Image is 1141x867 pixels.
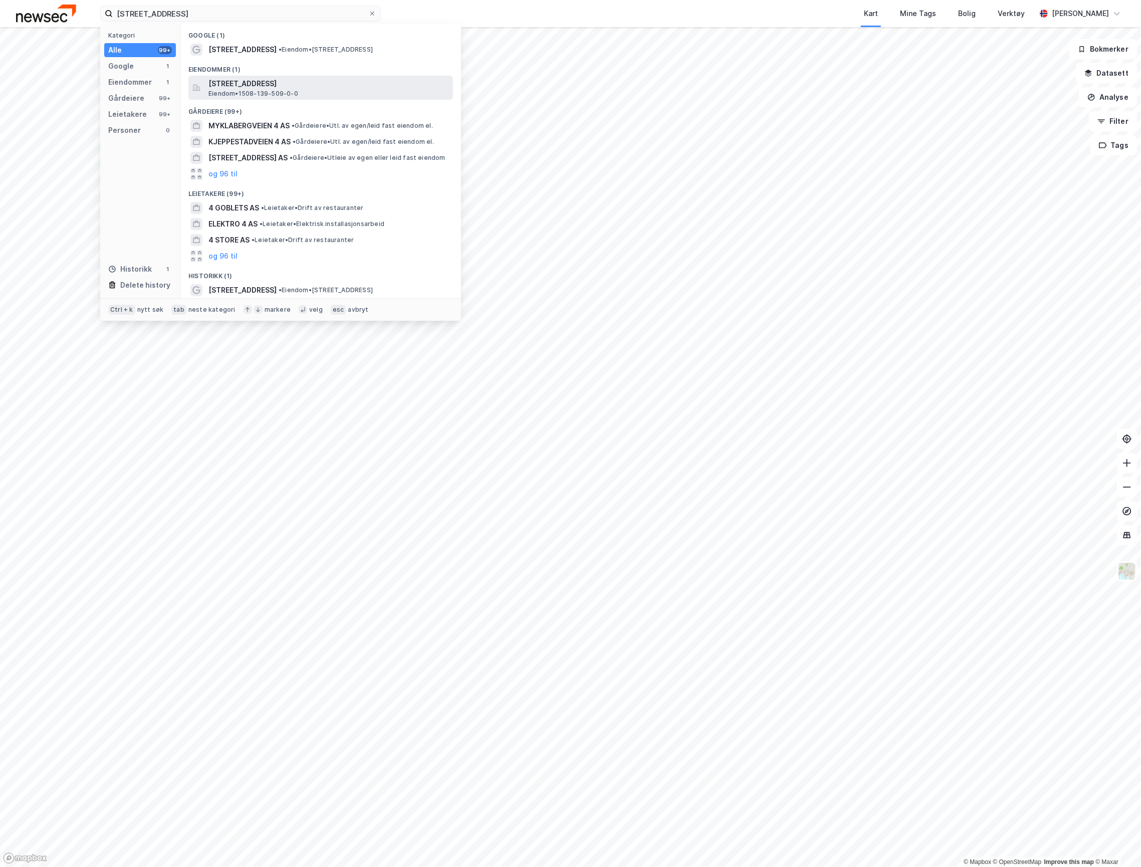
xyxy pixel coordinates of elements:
div: Eiendommer [108,76,152,88]
button: Datasett [1076,63,1137,83]
div: Ctrl + k [108,305,135,315]
div: 99+ [158,110,172,118]
div: Leietakere [108,108,147,120]
button: Bokmerker [1069,39,1137,59]
span: Leietaker • Drift av restauranter [261,204,363,212]
span: • [279,286,282,294]
a: Mapbox homepage [3,852,47,864]
div: nytt søk [137,306,164,314]
span: Eiendom • [STREET_ADDRESS] [279,286,373,294]
div: Kontrollprogram for chat [1091,819,1141,867]
button: Tags [1090,135,1137,155]
div: 0 [164,126,172,134]
div: Gårdeiere [108,92,144,104]
span: MYKLABERGVEIEN 4 AS [208,120,290,132]
div: 1 [164,62,172,70]
div: Kart [864,8,878,20]
div: Gårdeiere (99+) [180,100,461,118]
a: Improve this map [1044,858,1094,865]
iframe: Chat Widget [1091,819,1141,867]
div: Mine Tags [900,8,936,20]
span: 4 GOBLETS AS [208,202,259,214]
div: avbryt [348,306,368,314]
span: • [292,122,295,129]
span: Gårdeiere • Utleie av egen eller leid fast eiendom [290,154,445,162]
input: Søk på adresse, matrikkel, gårdeiere, leietakere eller personer [113,6,368,21]
div: Kategori [108,32,176,39]
span: • [279,46,282,53]
span: [STREET_ADDRESS] [208,44,277,56]
span: • [260,220,263,228]
div: Google (1) [180,24,461,42]
span: Eiendom • 1508-139-509-0-0 [208,90,298,98]
div: [PERSON_NAME] [1052,8,1109,20]
span: Leietaker • Elektrisk installasjonsarbeid [260,220,384,228]
button: og 96 til [208,168,238,180]
div: Leietakere (99+) [180,182,461,200]
div: 99+ [158,46,172,54]
button: og 96 til [208,250,238,262]
span: [STREET_ADDRESS] AS [208,152,288,164]
div: Eiendommer (1) [180,58,461,76]
button: Analyse [1079,87,1137,107]
span: [STREET_ADDRESS] [208,284,277,296]
span: Eiendom • [STREET_ADDRESS] [279,46,373,54]
div: Google [108,60,134,72]
div: 1 [164,78,172,86]
span: Leietaker • Drift av restauranter [252,236,354,244]
span: KJEPPESTADVEIEN 4 AS [208,136,291,148]
div: Alle [108,44,122,56]
div: Historikk (1) [180,264,461,282]
span: Gårdeiere • Utl. av egen/leid fast eiendom el. [293,138,434,146]
a: Mapbox [964,858,991,865]
div: markere [265,306,291,314]
span: 4 STORE AS [208,234,250,246]
div: Personer [108,124,141,136]
span: [STREET_ADDRESS] [208,78,449,90]
img: Z [1117,562,1136,581]
div: neste kategori [188,306,236,314]
span: • [261,204,264,211]
div: tab [171,305,186,315]
span: • [252,236,255,244]
div: Delete history [120,279,170,291]
div: 1 [164,265,172,273]
span: ELEKTRO 4 AS [208,218,258,230]
div: Bolig [958,8,976,20]
span: Gårdeiere • Utl. av egen/leid fast eiendom el. [292,122,433,130]
span: • [293,138,296,145]
div: 99+ [158,94,172,102]
div: Verktøy [998,8,1025,20]
a: OpenStreetMap [993,858,1042,865]
div: velg [309,306,323,314]
img: newsec-logo.f6e21ccffca1b3a03d2d.png [16,5,76,22]
div: esc [331,305,346,315]
button: Filter [1089,111,1137,131]
span: • [290,154,293,161]
div: Historikk [108,263,152,275]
